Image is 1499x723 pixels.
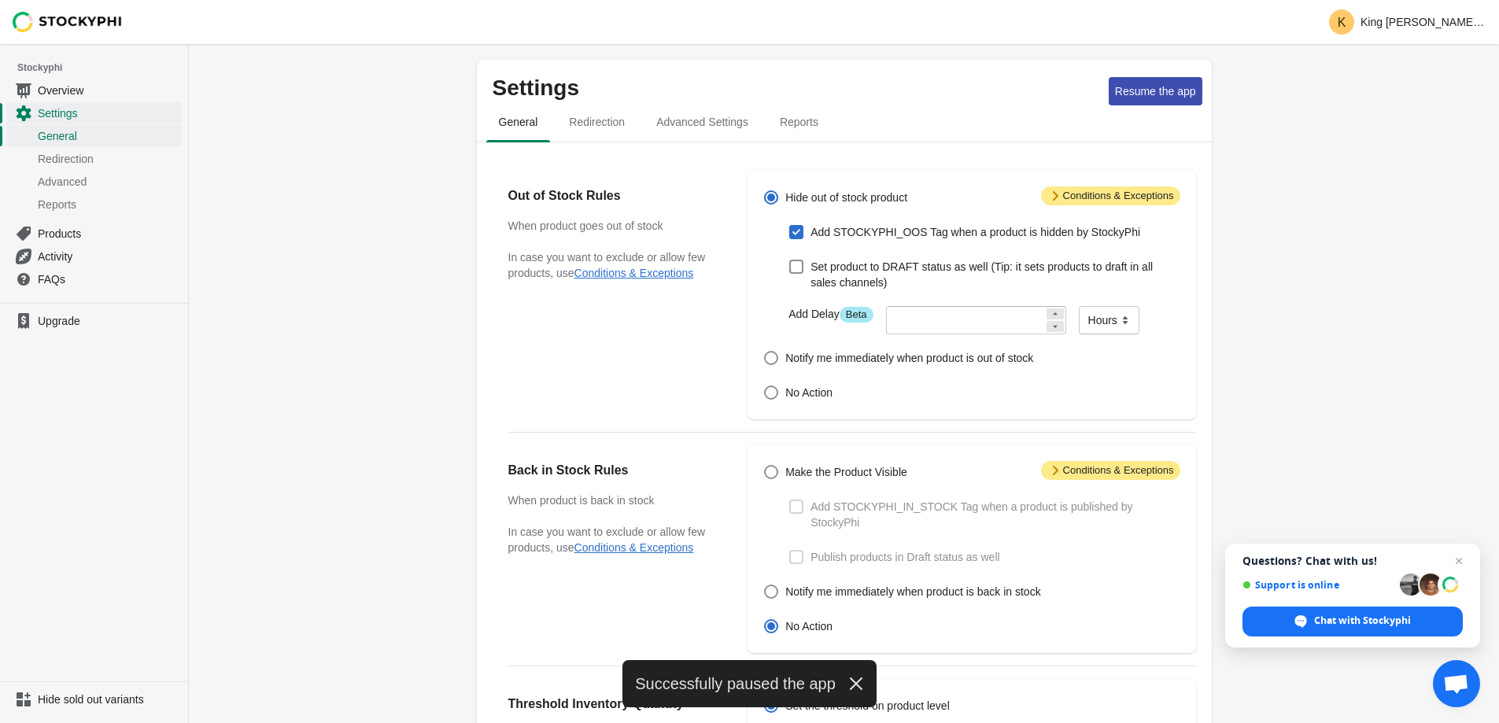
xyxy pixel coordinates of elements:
span: Publish products in Draft status as well [810,549,999,565]
a: Products [6,222,182,245]
span: Notify me immediately when product is out of stock [785,350,1033,366]
span: Avatar with initials K [1329,9,1354,35]
a: Hide sold out variants [6,688,182,710]
span: Hide out of stock product [785,190,907,205]
a: FAQs [6,267,182,290]
span: Conditions & Exceptions [1041,461,1180,480]
span: Resume the app [1115,85,1196,98]
span: Overview [38,83,179,98]
span: Support is online [1242,579,1394,591]
span: No Action [785,618,833,634]
p: King [PERSON_NAME] and Goldfish [1361,16,1486,28]
span: Beta [840,307,873,323]
span: Stockyphi [17,60,188,76]
span: Advanced [38,174,179,190]
h2: Out of Stock Rules [508,186,717,205]
span: Questions? Chat with us! [1242,555,1463,567]
a: Advanced [6,170,182,193]
span: Products [38,226,179,242]
p: In case you want to exclude or allow few products, use [508,249,717,281]
img: Stockyphi [13,12,123,32]
span: Set product to DRAFT status as well (Tip: it sets products to draft in all sales channels) [810,259,1180,290]
a: Settings [6,101,182,124]
span: Reports [38,197,179,212]
span: Advanced Settings [644,108,761,136]
span: Settings [38,105,179,121]
span: Add STOCKYPHI_IN_STOCK Tag when a product is published by StockyPhi [810,499,1180,530]
a: Activity [6,245,182,267]
span: Conditions & Exceptions [1041,186,1180,205]
span: No Action [785,385,833,400]
span: Chat with Stockyphi [1242,607,1463,636]
button: redirection [553,101,641,142]
a: Redirection [6,147,182,170]
text: K [1338,16,1346,29]
a: General [6,124,182,147]
span: Upgrade [38,313,179,329]
button: Resume the app [1109,77,1202,105]
h2: Threshold Inventory Quantity [508,695,717,714]
span: Hide sold out variants [38,692,179,707]
label: Add Delay [788,306,873,323]
p: Settings [493,76,1102,101]
a: Overview [6,79,182,101]
h3: When product goes out of stock [508,218,717,234]
span: Redirection [38,151,179,167]
h2: Back in Stock Rules [508,461,717,480]
p: In case you want to exclude or allow few products, use [508,524,717,555]
button: Avatar with initials KKing [PERSON_NAME] and Goldfish [1323,6,1493,38]
a: Open chat [1433,660,1480,707]
div: Successfully paused the app [622,660,877,707]
span: Reports [767,108,831,136]
span: Make the Product Visible [785,464,907,480]
button: Conditions & Exceptions [574,541,694,554]
button: general [483,101,554,142]
span: General [486,108,551,136]
a: Reports [6,193,182,216]
button: reports [764,101,834,142]
span: Add STOCKYPHI_OOS Tag when a product is hidden by StockyPhi [810,224,1140,240]
span: Activity [38,249,179,264]
span: General [38,128,179,144]
span: Chat with Stockyphi [1314,614,1411,628]
button: Conditions & Exceptions [574,267,694,279]
a: Upgrade [6,310,182,332]
span: FAQs [38,271,179,287]
span: Redirection [556,108,637,136]
span: Notify me immediately when product is back in stock [785,584,1040,599]
button: Advanced settings [641,101,764,142]
h3: When product is back in stock [508,492,717,508]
